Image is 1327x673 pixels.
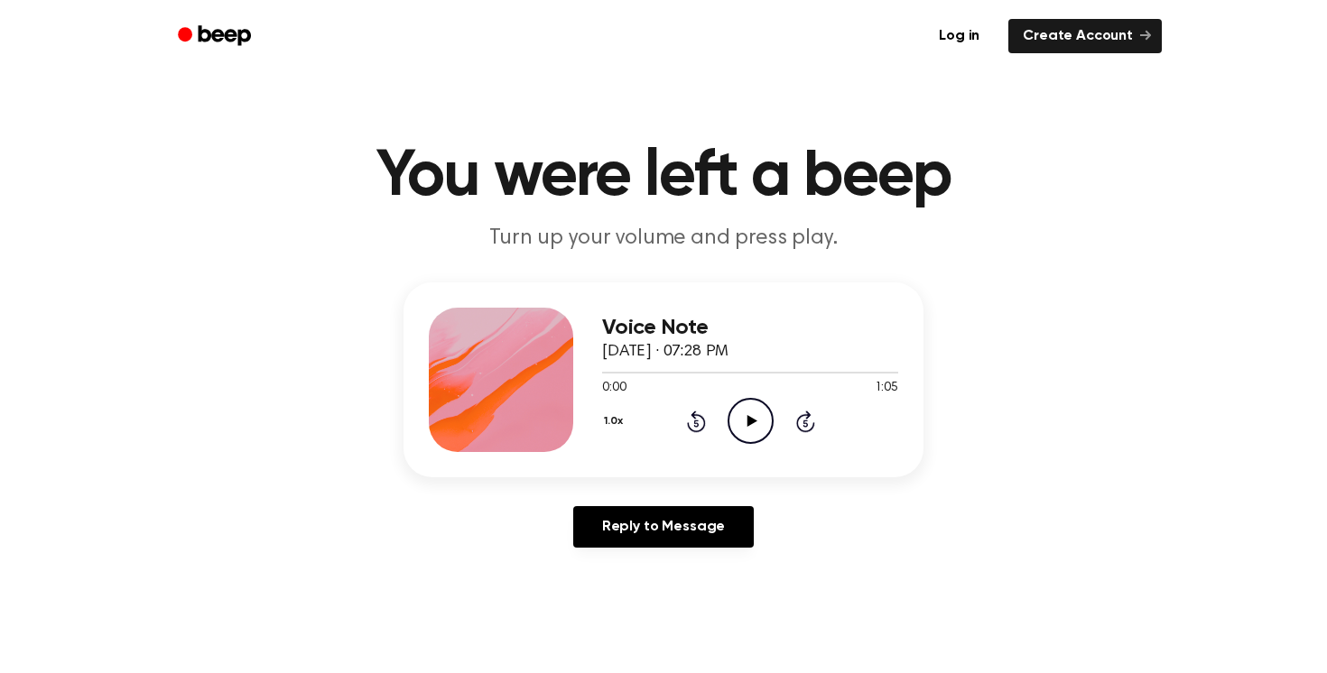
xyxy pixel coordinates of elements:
[201,144,1126,209] h1: You were left a beep
[1008,19,1162,53] a: Create Account
[573,506,754,548] a: Reply to Message
[602,316,898,340] h3: Voice Note
[165,19,267,54] a: Beep
[602,379,626,398] span: 0:00
[602,344,728,360] span: [DATE] · 07:28 PM
[921,15,998,57] a: Log in
[317,224,1010,254] p: Turn up your volume and press play.
[602,406,629,437] button: 1.0x
[875,379,898,398] span: 1:05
